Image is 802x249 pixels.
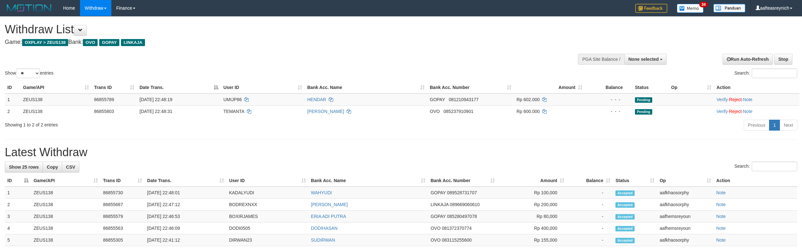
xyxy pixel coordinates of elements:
[221,82,305,93] th: User ID: activate to sort column ascending
[145,187,227,199] td: [DATE] 22:48:01
[5,105,20,117] td: 2
[430,190,445,195] span: GOPAY
[5,119,329,128] div: Showing 1 to 2 of 2 entries
[716,214,726,219] a: Note
[442,237,471,243] span: Copy 083115255600 to clipboard
[716,202,726,207] a: Note
[223,97,242,102] span: UMIJP86
[83,39,98,46] span: OVO
[227,211,309,222] td: BOXIRJAMES
[497,211,567,222] td: Rp 80,000
[20,105,92,117] td: ZEUS138
[62,162,79,173] a: CSV
[624,54,667,65] button: None selected
[100,222,145,234] td: 86855563
[615,238,635,243] span: Accepted
[307,97,326,102] a: HENDAR
[774,54,792,65] a: Stop
[5,211,31,222] td: 3
[514,82,585,93] th: Amount: activate to sort column ascending
[227,175,309,187] th: User ID: activate to sort column ascending
[5,146,797,159] h1: Latest Withdraw
[567,175,613,187] th: Balance: activate to sort column ascending
[31,199,100,211] td: ZEUS138
[585,82,632,93] th: Balance
[31,175,100,187] th: Game/API: activate to sort column ascending
[5,175,31,187] th: ID: activate to sort column descending
[311,237,335,243] a: SUDIRWAN
[613,175,657,187] th: Status: activate to sort column ascending
[517,109,540,114] span: Rp 600.000
[100,211,145,222] td: 86855579
[714,105,799,117] td: · ·
[744,120,769,131] a: Previous
[734,68,797,78] label: Search:
[311,202,348,207] a: [PERSON_NAME]
[752,68,797,78] input: Search:
[99,39,119,46] span: GOPAY
[140,109,172,114] span: [DATE] 22:48:31
[657,175,714,187] th: Op: activate to sort column ascending
[121,39,145,46] span: LINKAJA
[227,234,309,246] td: DIRWAN23
[430,202,448,207] span: LINKAJA
[716,190,726,195] a: Note
[615,190,635,196] span: Accepted
[137,82,221,93] th: Date Trans.: activate to sort column descending
[5,234,31,246] td: 5
[632,82,669,93] th: Status
[31,222,100,234] td: ZEUS138
[635,97,652,103] span: Pending
[22,39,68,46] span: OXPLAY > ZEUS138
[629,57,659,62] span: None selected
[717,109,728,114] a: Verify
[517,97,540,102] span: Rp 602.000
[588,108,630,115] div: - - -
[100,234,145,246] td: 86855305
[657,211,714,222] td: aafhemsreyoun
[5,82,20,93] th: ID
[578,54,624,65] div: PGA Site Balance /
[5,187,31,199] td: 1
[447,214,477,219] span: Copy 085280497078 to clipboard
[657,222,714,234] td: aafhemsreyoun
[430,109,440,114] span: OVO
[567,187,613,199] td: -
[311,214,346,219] a: ERIA ADI PUTRA
[5,93,20,106] td: 1
[5,23,528,36] h1: Withdraw List
[100,199,145,211] td: 86855687
[145,175,227,187] th: Date Trans.: activate to sort column ascending
[307,109,344,114] a: [PERSON_NAME]
[20,93,92,106] td: ZEUS138
[567,211,613,222] td: -
[635,4,667,13] img: Feedback.jpg
[5,222,31,234] td: 4
[743,97,752,102] a: Note
[430,97,445,102] span: GOPAY
[227,199,309,211] td: BODREXNXX
[309,175,428,187] th: Bank Acc. Name: activate to sort column ascending
[497,222,567,234] td: Rp 400,000
[497,175,567,187] th: Amount: activate to sort column ascending
[723,54,773,65] a: Run Auto-Refresh
[43,162,62,173] a: Copy
[734,162,797,171] label: Search:
[94,97,114,102] span: 86855789
[31,187,100,199] td: ZEUS138
[714,175,797,187] th: Action
[657,187,714,199] td: aafkhaosorphy
[729,109,742,114] a: Reject
[145,211,227,222] td: [DATE] 22:46:53
[227,222,309,234] td: DODI0505
[716,237,726,243] a: Note
[713,4,745,12] img: panduan.png
[657,199,714,211] td: aafkhaosorphy
[311,226,338,231] a: DODIHASAN
[567,222,613,234] td: -
[714,93,799,106] td: · ·
[5,68,53,78] label: Show entries
[5,39,528,45] h4: Game: Bank:
[94,109,114,114] span: 86855803
[714,82,799,93] th: Action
